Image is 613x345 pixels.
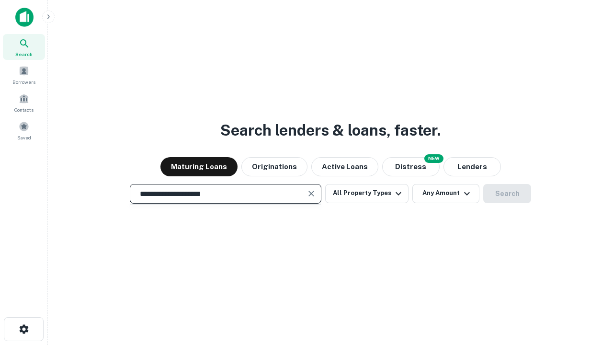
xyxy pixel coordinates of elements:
h3: Search lenders & loans, faster. [220,119,441,142]
span: Search [15,50,33,58]
a: Contacts [3,90,45,115]
span: Borrowers [12,78,35,86]
div: NEW [424,154,443,163]
iframe: Chat Widget [565,268,613,314]
a: Saved [3,117,45,143]
button: Active Loans [311,157,378,176]
button: Clear [305,187,318,200]
img: capitalize-icon.png [15,8,34,27]
button: Search distressed loans with lien and other non-mortgage details. [382,157,440,176]
a: Search [3,34,45,60]
button: Any Amount [412,184,479,203]
button: Originations [241,157,307,176]
span: Saved [17,134,31,141]
span: Contacts [14,106,34,114]
button: All Property Types [325,184,409,203]
button: Maturing Loans [160,157,238,176]
button: Lenders [443,157,501,176]
a: Borrowers [3,62,45,88]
